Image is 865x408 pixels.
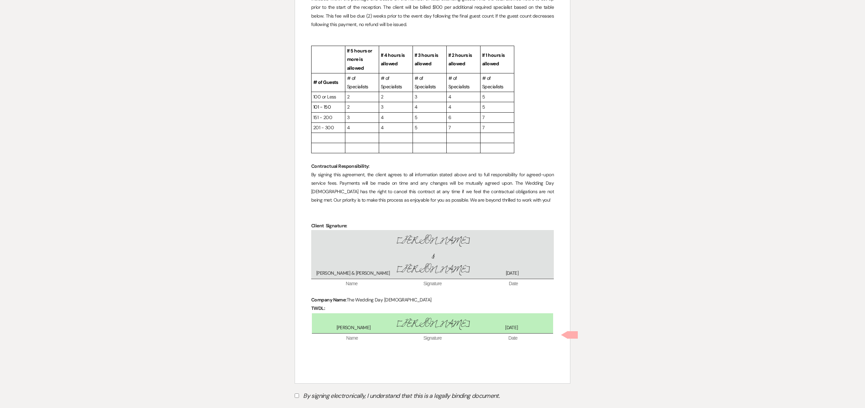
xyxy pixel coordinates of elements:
p: 2 [347,93,377,101]
strong: TWDL: [311,305,325,311]
p: 4 [381,113,411,122]
span: [DATE] [472,324,551,331]
p: 5 [415,123,445,132]
span: [PERSON_NAME] & [PERSON_NAME] [393,233,472,277]
p: 5 [415,113,445,122]
span: # of Specialists [381,75,402,90]
span: # of Specialists [448,75,470,90]
strong: If 5 hours or more is allowed [347,48,373,71]
span: Date [473,335,553,342]
span: [DATE] [472,270,552,277]
span: # of Specialists [482,75,503,90]
label: By signing electronically, I understand that this is a legally binding document. [295,390,570,403]
p: 4 [381,123,411,132]
span: # of Specialists [415,75,436,90]
strong: Company Name: [311,297,347,303]
span: Name [312,335,392,342]
p: 5 [482,93,512,101]
p: 2 [347,103,377,111]
p: 100 or Less [313,93,343,101]
p: The Wedding Day [DEMOGRAPHIC_DATA] [311,296,554,304]
strong: Client Signature: [311,223,347,229]
p: 5 [482,103,512,111]
p: 2 [381,93,411,101]
p: By signing this agreement, the client agrees to all information stated above and to full responsi... [311,171,554,205]
p: 4 [415,103,445,111]
strong: If 1 hours is allowed [482,52,505,67]
p: 7 [482,123,512,132]
span: [PERSON_NAME] [314,324,393,331]
strong: # of Guests [313,79,338,85]
p: 7 [448,123,478,132]
p: 4 [448,103,478,111]
span: Date [473,280,554,287]
span: Signature [392,335,473,342]
span: [PERSON_NAME] & [PERSON_NAME] [313,270,393,277]
strong: If 2 hours is allowed [448,52,473,67]
strong: If 4 hours is allowed [381,52,405,67]
span: # of Specialists [347,75,368,90]
strong: Contractual Responsibility: [311,163,370,169]
p: 6 [448,113,478,122]
input: By signing electronically, I understand that this is a legally binding document. [295,393,299,398]
span: Signature [392,280,473,287]
p: 3 [347,113,377,122]
p: 151 - 200 [313,113,343,122]
p: 3 [381,103,411,111]
p: 7 [482,113,512,122]
span: 101 - 150 [313,104,331,110]
strong: If 3 hours is allowed [415,52,439,67]
p: 4 [347,123,377,132]
p: 3 [415,93,445,101]
span: [PERSON_NAME] [393,317,472,331]
span: Name [311,280,392,287]
p: 201 - 300 [313,123,343,132]
p: 4 [448,93,478,101]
